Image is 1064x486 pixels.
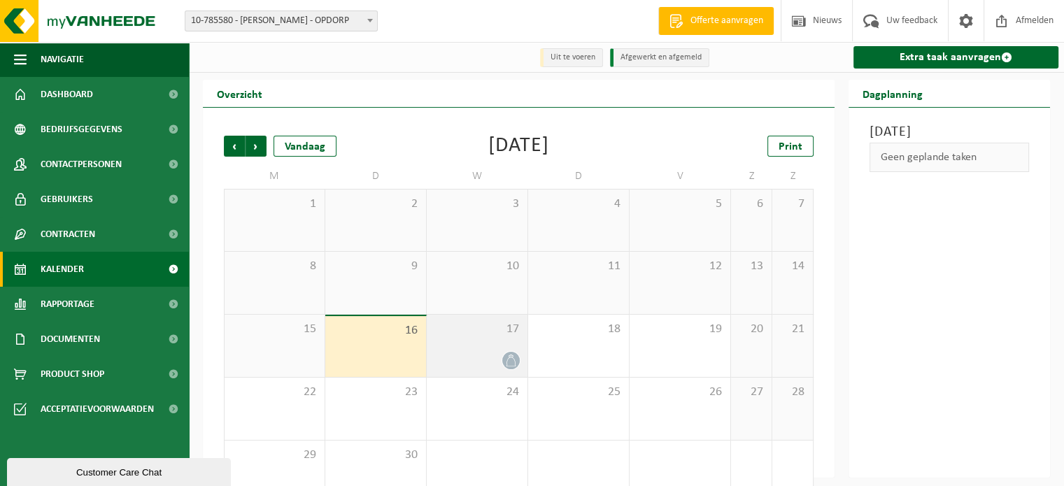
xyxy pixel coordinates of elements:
[738,322,765,337] span: 20
[274,136,336,157] div: Vandaag
[434,196,520,212] span: 3
[332,259,419,274] span: 9
[779,259,806,274] span: 14
[246,136,267,157] span: Volgende
[427,164,528,189] td: W
[731,164,772,189] td: Z
[658,7,774,35] a: Offerte aanvragen
[41,147,122,182] span: Contactpersonen
[41,112,122,147] span: Bedrijfsgegevens
[535,385,622,400] span: 25
[224,164,325,189] td: M
[535,259,622,274] span: 11
[434,259,520,274] span: 10
[41,357,104,392] span: Product Shop
[853,46,1058,69] a: Extra taak aanvragen
[637,196,723,212] span: 5
[185,11,377,31] span: 10-785580 - DE BOECK RENAAT - OPDORP
[528,164,630,189] td: D
[849,80,937,107] h2: Dagplanning
[325,164,427,189] td: D
[232,322,318,337] span: 15
[738,385,765,400] span: 27
[41,392,154,427] span: Acceptatievoorwaarden
[224,136,245,157] span: Vorige
[535,196,622,212] span: 4
[767,136,814,157] a: Print
[738,259,765,274] span: 13
[488,136,549,157] div: [DATE]
[540,48,603,67] li: Uit te voeren
[434,385,520,400] span: 24
[738,196,765,212] span: 6
[870,122,1029,143] h3: [DATE]
[41,77,93,112] span: Dashboard
[610,48,709,67] li: Afgewerkt en afgemeld
[41,252,84,287] span: Kalender
[779,141,802,152] span: Print
[232,448,318,463] span: 29
[232,385,318,400] span: 22
[332,196,419,212] span: 2
[779,322,806,337] span: 21
[637,322,723,337] span: 19
[41,322,100,357] span: Documenten
[203,80,276,107] h2: Overzicht
[41,42,84,77] span: Navigatie
[332,323,419,338] span: 16
[7,455,234,486] iframe: chat widget
[779,385,806,400] span: 28
[41,182,93,217] span: Gebruikers
[332,448,419,463] span: 30
[232,196,318,212] span: 1
[332,385,419,400] span: 23
[772,164,814,189] td: Z
[637,259,723,274] span: 12
[41,287,94,322] span: Rapportage
[687,14,767,28] span: Offerte aanvragen
[630,164,731,189] td: V
[637,385,723,400] span: 26
[232,259,318,274] span: 8
[535,322,622,337] span: 18
[870,143,1029,172] div: Geen geplande taken
[185,10,378,31] span: 10-785580 - DE BOECK RENAAT - OPDORP
[779,196,806,212] span: 7
[41,217,95,252] span: Contracten
[434,322,520,337] span: 17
